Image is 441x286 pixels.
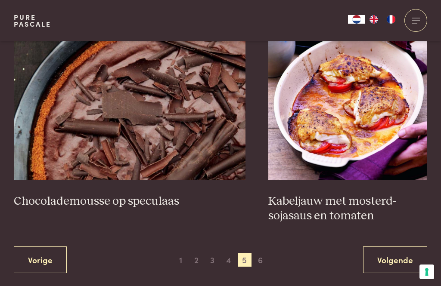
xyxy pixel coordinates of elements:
[14,8,245,180] img: Chocolademousse op speculaas
[268,8,427,224] a: Kabeljauw met mosterd-sojasaus en tomaten Kabeljauw met mosterd-sojasaus en tomaten
[348,15,400,24] aside: Language selected: Nederlands
[14,246,67,274] a: Vorige
[174,253,187,267] span: 1
[14,8,245,209] a: Chocolademousse op speculaas Chocolademousse op speculaas
[365,15,400,24] ul: Language list
[14,194,245,209] h3: Chocolademousse op speculaas
[222,253,236,267] span: 4
[268,194,427,224] h3: Kabeljauw met mosterd-sojasaus en tomaten
[363,246,427,274] a: Volgende
[205,253,219,267] span: 3
[254,253,267,267] span: 6
[348,15,365,24] div: Language
[268,8,427,180] img: Kabeljauw met mosterd-sojasaus en tomaten
[382,15,400,24] a: FR
[365,15,382,24] a: EN
[14,14,51,28] a: PurePascale
[238,253,252,267] span: 5
[419,264,434,279] button: Uw voorkeuren voor toestemming voor trackingtechnologieën
[189,253,203,267] span: 2
[348,15,365,24] a: NL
